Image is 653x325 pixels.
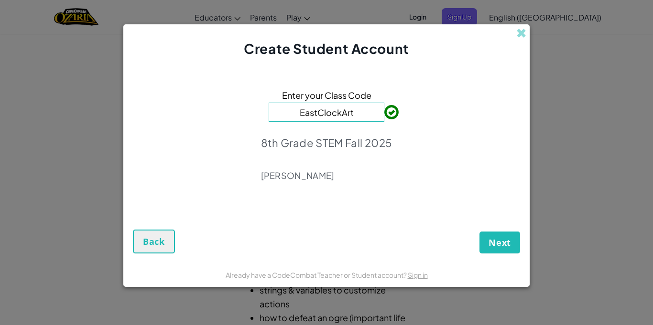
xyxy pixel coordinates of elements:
span: Create Student Account [244,40,409,57]
button: Next [479,231,520,253]
span: Enter your Class Code [282,88,371,102]
span: Next [489,237,511,248]
a: Sign in [408,271,428,279]
button: Back [133,230,175,253]
p: [PERSON_NAME] [261,170,392,181]
span: Already have a CodeCombat Teacher or Student account? [226,271,408,279]
span: Back [143,236,165,247]
p: 8th Grade STEM Fall 2025 [261,136,392,149]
